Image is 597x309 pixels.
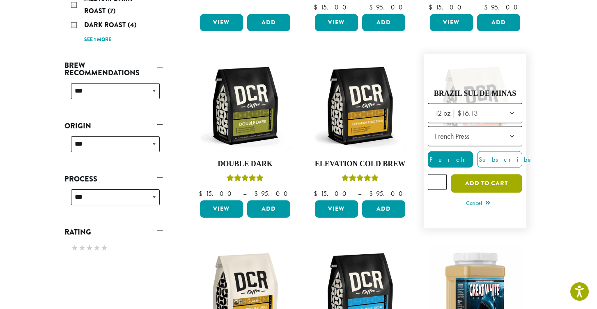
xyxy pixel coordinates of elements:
[128,20,137,30] span: (4)
[84,36,111,44] a: See 1 more
[198,160,292,169] h4: Double Dark
[429,3,465,12] bdi: 15.00
[358,3,361,12] span: –
[64,239,163,258] div: Rating
[64,186,163,215] div: Process
[315,14,358,31] a: View
[428,126,522,146] span: French Press
[428,174,447,190] input: Product quantity
[84,20,128,30] span: Dark Roast
[428,103,522,123] span: 12 oz | $16.13
[473,3,476,12] span: –
[101,242,108,254] span: ★
[247,14,290,31] button: Add
[466,198,490,210] a: Cancel
[428,58,522,225] a: Rated 5.00 out of 5
[64,133,163,162] div: Origin
[435,132,469,141] span: French Press
[477,14,520,31] button: Add
[369,3,406,12] bdi: 95.00
[314,3,350,12] bdi: 15.00
[313,160,407,169] h4: Elevation Cold Brew
[478,156,533,164] span: Subscribe
[64,119,163,133] a: Origin
[199,189,235,198] bdi: 15.00
[198,58,292,197] a: Double DarkRated 4.50 out of 5
[64,58,163,80] a: Brew Recommendations
[227,173,264,186] div: Rated 4.50 out of 5
[64,172,163,186] a: Process
[369,189,406,198] bdi: 95.00
[435,109,478,118] span: 12 oz | $16.13
[199,189,206,198] span: $
[428,156,498,164] span: Purchase
[243,189,246,198] span: –
[432,128,478,144] span: French Press
[200,14,243,31] a: View
[358,189,361,198] span: –
[432,105,486,121] span: 12 oz | $16.13
[314,3,321,12] span: $
[86,242,93,254] span: ★
[342,173,379,186] div: Rated 5.00 out of 5
[64,80,163,109] div: Brew Recommendations
[93,242,101,254] span: ★
[369,189,376,198] span: $
[314,189,321,198] span: $
[315,200,358,218] a: View
[78,242,86,254] span: ★
[314,189,350,198] bdi: 15.00
[198,58,292,153] img: DCR-12oz-Double-Dark-Stock-scaled.png
[429,3,436,12] span: $
[64,225,163,239] a: Rating
[313,58,407,153] img: DCR-12oz-Elevation-Cold-Brew-Stock-scaled.png
[451,174,522,193] button: Add to cart
[254,189,261,198] span: $
[484,3,521,12] bdi: 95.00
[428,89,522,98] h4: Brazil Sul De Minas
[362,14,405,31] button: Add
[71,242,78,254] span: ★
[108,6,116,16] span: (7)
[362,200,405,218] button: Add
[200,200,243,218] a: View
[369,3,376,12] span: $
[247,200,290,218] button: Add
[313,58,407,197] a: Elevation Cold BrewRated 5.00 out of 5
[254,189,292,198] bdi: 95.00
[484,3,491,12] span: $
[430,14,473,31] a: View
